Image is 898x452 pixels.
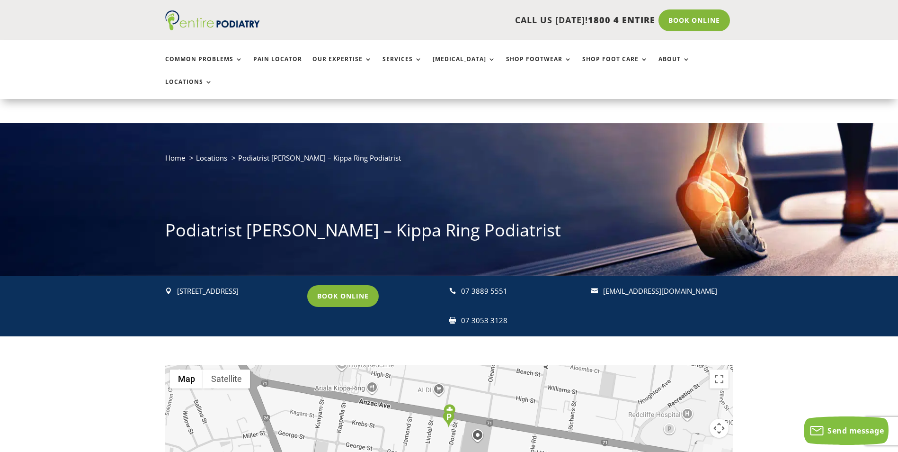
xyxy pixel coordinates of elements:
[165,152,733,171] nav: breadcrumb
[196,153,227,163] a: Locations
[582,56,648,76] a: Shop Foot Care
[170,370,203,389] button: Show street map
[658,56,690,76] a: About
[165,153,185,163] a: Home
[506,56,572,76] a: Shop Footwear
[253,56,302,76] a: Pain Locator
[804,416,889,445] button: Send message
[591,288,598,294] span: 
[165,10,260,30] img: logo (1)
[827,425,884,436] span: Send message
[449,288,456,294] span: 
[461,315,583,327] div: 07 3053 3128
[203,370,250,389] button: Show satellite imagery
[382,56,422,76] a: Services
[177,285,299,298] div: [STREET_ADDRESS]
[603,286,717,296] a: [EMAIL_ADDRESS][DOMAIN_NAME]
[165,288,172,294] span: 
[433,56,496,76] a: [MEDICAL_DATA]
[165,218,733,247] h1: Podiatrist [PERSON_NAME] – Kippa Ring Podiatrist
[307,285,379,307] a: Book Online
[710,419,729,438] button: Map camera controls
[710,370,729,389] button: Toggle fullscreen view
[588,14,655,26] span: 1800 4 ENTIRE
[449,317,456,324] span: 
[165,23,260,32] a: Entire Podiatry
[443,411,454,427] div: Parking
[658,9,730,31] a: Book Online
[444,404,455,421] div: Entire Podiatry Kippa Ring Clinic
[165,79,213,99] a: Locations
[165,56,243,76] a: Common Problems
[312,56,372,76] a: Our Expertise
[296,14,655,27] p: CALL US [DATE]!
[238,153,401,163] span: Podiatrist [PERSON_NAME] – Kippa Ring Podiatrist
[461,285,583,298] div: 07 3889 5551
